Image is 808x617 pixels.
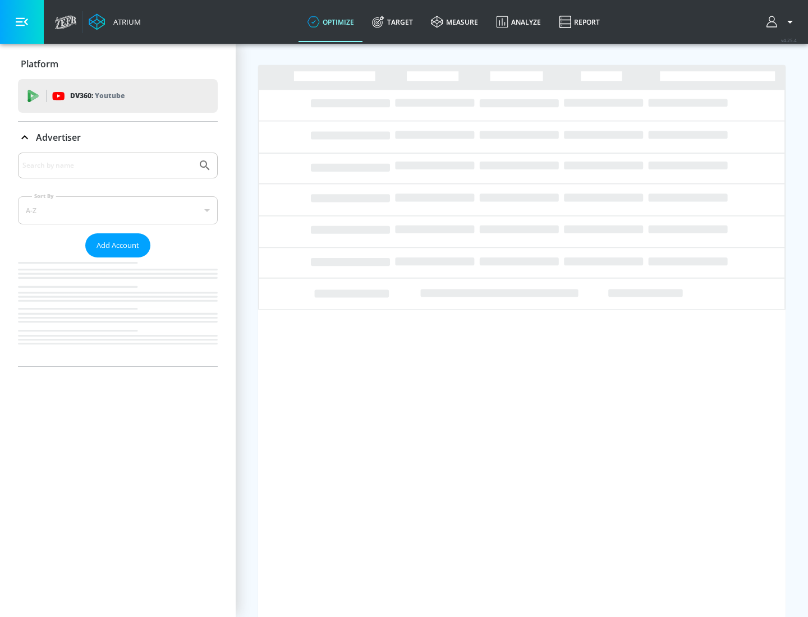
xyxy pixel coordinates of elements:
p: Platform [21,58,58,70]
p: DV360: [70,90,125,102]
a: Analyze [487,2,550,42]
label: Sort By [32,192,56,200]
span: v 4.25.4 [781,37,797,43]
div: Atrium [109,17,141,27]
a: Atrium [89,13,141,30]
div: Platform [18,48,218,80]
p: Advertiser [36,131,81,144]
button: Add Account [85,233,150,257]
a: Target [363,2,422,42]
div: Advertiser [18,153,218,366]
a: measure [422,2,487,42]
span: Add Account [97,239,139,252]
a: optimize [299,2,363,42]
div: Advertiser [18,122,218,153]
a: Report [550,2,609,42]
nav: list of Advertiser [18,257,218,366]
input: Search by name [22,158,192,173]
p: Youtube [95,90,125,102]
div: A-Z [18,196,218,224]
div: DV360: Youtube [18,79,218,113]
